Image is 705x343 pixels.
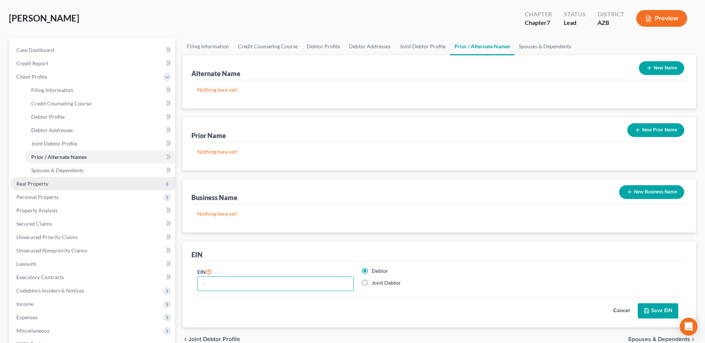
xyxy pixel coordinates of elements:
span: Income [16,301,33,307]
div: Business Name [191,193,237,202]
a: Debtor Addresses [345,37,395,55]
span: Personal Property [16,194,59,200]
label: Joint Debtor [372,279,401,287]
a: Credit Report [10,57,175,70]
span: Spouses & Dependents [31,167,84,173]
a: Unsecured Nonpriority Claims [10,244,175,257]
a: Joint Debtor Profile [395,37,450,55]
span: Joint Debtor Profile [31,140,77,147]
span: Filing Information [31,87,73,93]
span: Miscellaneous [16,327,49,334]
a: Secured Claims [10,217,175,231]
a: Debtor Addresses [25,124,175,137]
span: Prior / Alternate Names [31,154,87,160]
span: Expenses [16,314,38,320]
div: Chapter [525,19,552,27]
span: Credit Counseling Course [31,100,91,107]
button: Save EIN [638,303,678,319]
div: Chapter [525,10,552,19]
span: Executory Contracts [16,274,64,280]
a: Case Dashboard [10,43,175,57]
a: Property Analysis [10,204,175,217]
label: EIN [197,267,212,276]
span: Debtor Addresses [31,127,73,133]
button: Preview [636,10,687,27]
a: Spouses & Dependents [514,37,576,55]
a: Joint Debtor Profile [25,137,175,150]
a: Credit Counseling Course [233,37,302,55]
span: Codebtors Insiders & Notices [16,287,84,294]
span: Secured Claims [16,220,52,227]
a: Filing Information [25,84,175,97]
input: -- [198,277,353,291]
span: Unsecured Nonpriority Claims [16,247,87,254]
label: Debtor [372,267,388,275]
span: Client Profile [16,73,47,80]
div: Prior Name [191,131,226,140]
button: New Prior Name [627,123,684,137]
div: EIN [191,250,203,259]
button: New Business Name [619,185,684,199]
button: Cancel [605,304,638,318]
button: New Name [639,61,684,75]
span: Case Dashboard [16,47,54,53]
i: chevron_right [690,336,696,342]
a: Debtor Profile [302,37,345,55]
div: Open Intercom Messenger [680,318,698,336]
a: Debtor Profile [25,110,175,124]
div: AZB [598,19,624,27]
span: Credit Report [16,60,48,66]
span: Spouses & Dependents [628,336,690,342]
span: Unsecured Priority Claims [16,234,78,240]
a: Prior / Alternate Names [450,37,514,55]
p: Nothing here yet! [197,148,681,156]
a: Prior / Alternate Names [25,150,175,164]
i: chevron_left [182,336,188,342]
a: Lawsuits [10,257,175,271]
span: Joint Debtor Profile [188,336,240,342]
div: District [598,10,624,19]
span: Real Property [16,180,48,187]
span: Debtor Profile [31,114,65,120]
span: Lawsuits [16,261,36,267]
a: Unsecured Priority Claims [10,231,175,244]
div: Lead [564,19,586,27]
p: Nothing here yet! [197,210,681,218]
a: Spouses & Dependents [25,164,175,177]
span: 7 [547,19,550,26]
div: Status [564,10,586,19]
div: Alternate Name [191,69,240,78]
button: chevron_left Joint Debtor Profile [182,336,240,342]
a: Filing Information [182,37,233,55]
p: Nothing here yet! [197,86,681,94]
span: [PERSON_NAME] [9,13,79,23]
span: Property Analysis [16,207,58,213]
button: Spouses & Dependents chevron_right [628,336,696,342]
a: Executory Contracts [10,271,175,284]
a: Credit Counseling Course [25,97,175,110]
